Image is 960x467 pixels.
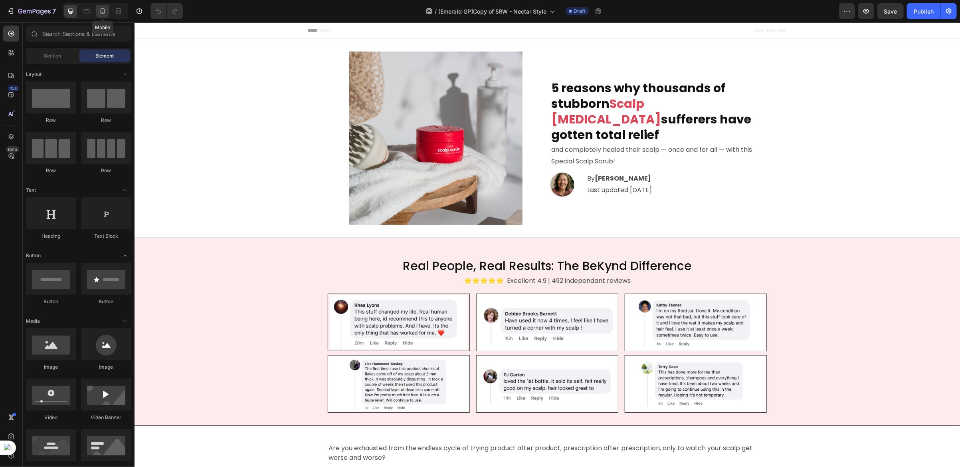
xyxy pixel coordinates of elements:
span: [Emerald GP]Copy of 5RW - Nectar Style [438,7,546,16]
div: Video [26,414,76,421]
span: Text [26,187,36,194]
img: gempages_487139829310555057-7486be5a-c126-47fd-987d-aff1c8c43382.png [193,333,335,390]
span: Save [884,8,897,15]
span: Scalp [MEDICAL_DATA] [417,73,527,105]
div: Text Block [81,233,131,240]
iframe: Design area [135,22,960,467]
h2: 5 reasons why thousands of stubborn sufferers have gotten total relief [416,57,632,121]
span: Toggle open [119,68,131,81]
div: Row [26,117,76,124]
span: Toggle open [119,184,131,197]
p: and completely healed their scalp — once and for all — with this Special Scalp Scrub! [417,122,631,145]
span: Element [95,52,114,60]
div: Image [81,364,131,371]
div: Beta [6,146,19,153]
div: Row [26,167,76,174]
img: gempages_487139829310555057-dc2fd1f0-4c9b-4344-95d8-67811ab779c1.png [342,271,484,329]
span: Draft [574,8,586,15]
span: / [435,7,437,16]
div: Row [81,117,131,124]
div: Undo/Redo [150,3,183,19]
strong: [PERSON_NAME] [460,151,517,161]
div: Button [81,298,131,305]
div: Video Banner [81,414,131,421]
span: Button [26,252,41,259]
img: gempages_487139829310555057-9e3e8aa0-4110-43f8-bee4-4e72de9b437b.png [193,271,335,329]
div: Row [81,167,131,174]
p: 7 [52,6,56,16]
div: Heading [26,233,76,240]
h2: Real People, Real Results: The BeKynd Difference [6,235,819,252]
span: Layout [26,71,42,78]
span: Toggle open [119,315,131,328]
div: Publish [914,7,934,16]
p: Are you exhausted from the endless cycle of trying product after product, prescription after pres... [194,421,631,440]
input: Search Sections & Elements [26,26,131,42]
p: Last updated [DATE] [453,162,631,174]
button: Publish [907,3,940,19]
img: gempages_487139829310555057-5ed80275-1bb3-45ef-882e-df2c61f36834.jpg [215,29,388,203]
button: Save [877,3,904,19]
img: gempages_487139829310555057-85c21d5e-c85c-4966-b05e-71758401ec21.png [490,333,632,390]
span: Toggle open [119,249,131,262]
p: By [453,151,631,162]
p: ⭐️⭐️⭐️⭐️⭐️ Excellent 4.9 | 492 independant reviews [7,253,818,264]
span: Media [26,318,40,325]
span: Section [44,52,61,60]
div: Image [26,364,76,371]
img: gempages_487139829310555057-e92b8075-af55-450f-b16b-6a734a1f8d9e.png [490,271,632,329]
button: 7 [3,3,59,19]
div: Button [26,298,76,305]
div: 450 [8,85,19,91]
img: gempages_487139829310555057-a8b0b843-a722-4ed2-800c-b23ece731e3e.png [342,333,484,390]
img: gempages_487139829310555057-b6b04350-f76e-4a1a-a222-c5d233026f57.png [416,150,440,174]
